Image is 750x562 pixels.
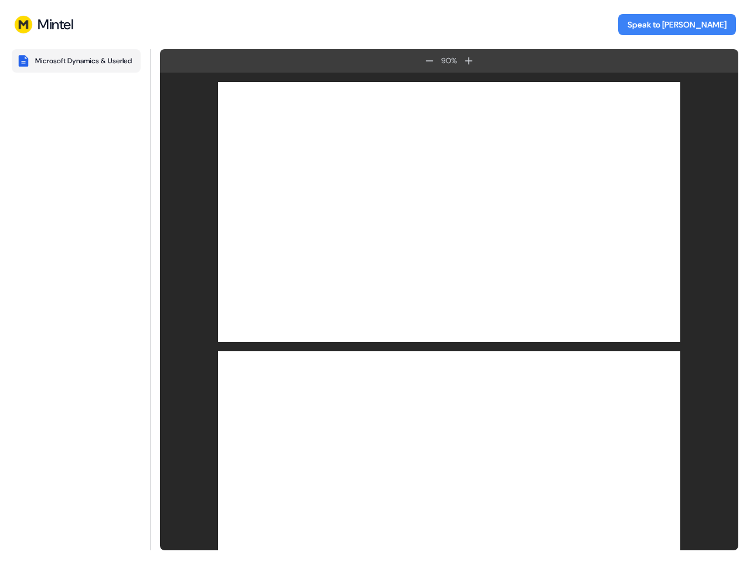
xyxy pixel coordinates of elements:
button: Speak to [PERSON_NAME] [618,14,736,35]
div: 90 % [439,55,459,67]
div: Microsoft Dynamics & Userled [35,56,132,66]
button: Microsoft Dynamics & Userled [12,49,141,73]
div: Mintel [37,16,73,33]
